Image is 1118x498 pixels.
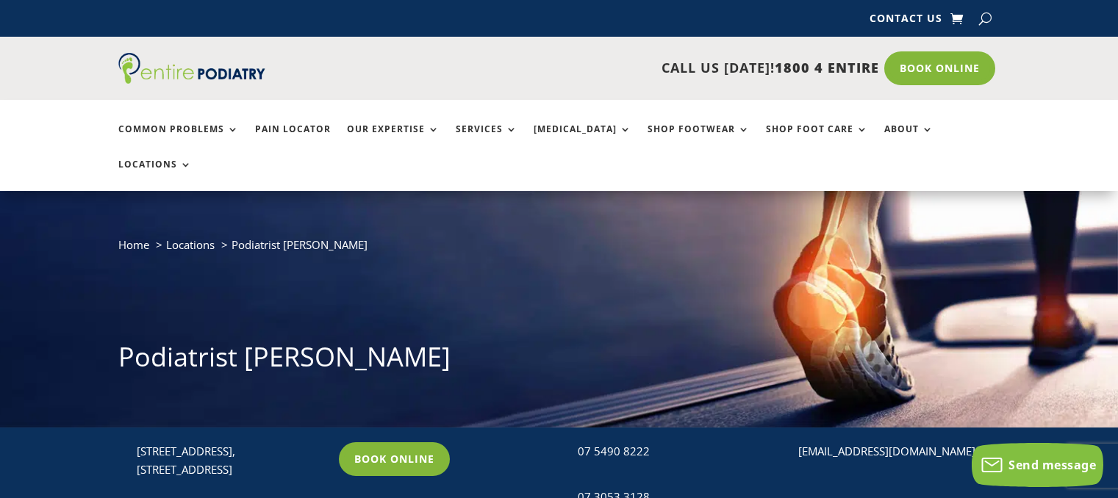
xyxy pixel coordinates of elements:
img: logo (1) [118,53,265,84]
a: [MEDICAL_DATA] [534,124,631,156]
a: Services [456,124,517,156]
a: Book Online [339,442,450,476]
span: 1800 4 ENTIRE [775,59,879,76]
a: Book Online [884,51,995,85]
span: Podiatrist [PERSON_NAME] [232,237,368,252]
button: Send message [972,443,1103,487]
nav: breadcrumb [118,235,1000,265]
p: CALL US [DATE]! [322,59,879,78]
a: Shop Foot Care [766,124,868,156]
a: Shop Footwear [648,124,750,156]
span: Send message [1008,457,1096,473]
a: Entire Podiatry [118,72,265,87]
p: [STREET_ADDRESS], [STREET_ADDRESS] [137,442,326,480]
a: Locations [118,159,192,191]
a: Pain Locator [255,124,331,156]
div: 07 5490 8222 [578,442,767,461]
a: About [884,124,934,156]
a: Locations [166,237,215,252]
a: [EMAIL_ADDRESS][DOMAIN_NAME] [798,444,975,458]
a: Home [118,237,149,252]
h1: Podiatrist [PERSON_NAME] [118,339,1000,383]
a: Our Expertise [347,124,440,156]
a: Common Problems [118,124,239,156]
a: Contact Us [870,13,942,29]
